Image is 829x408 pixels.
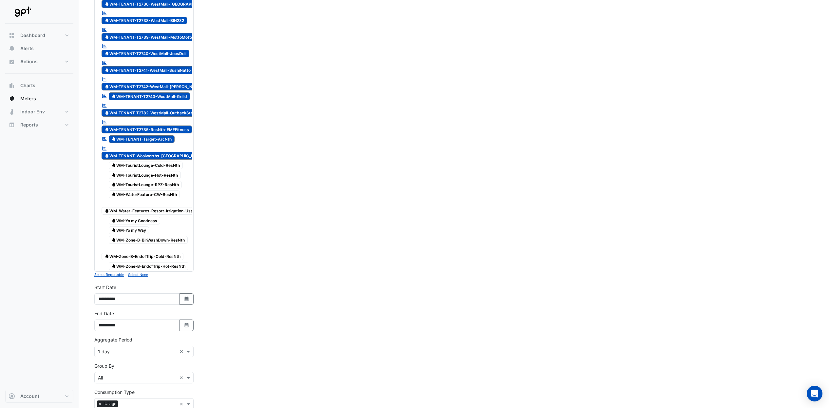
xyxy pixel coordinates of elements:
fa-icon: Water [104,208,109,213]
fa-icon: Water [111,228,116,233]
span: WM-TENANT-T2739-WestMall-MottoMotto [102,33,196,41]
app-icon: Charts [9,82,15,89]
span: × [97,400,103,407]
fa-icon: Water [104,18,109,23]
fa-icon: Reportable [102,136,107,142]
fa-icon: Water [111,137,116,142]
fa-icon: Reportable [102,60,107,66]
button: Select Reportable [94,272,124,278]
label: End Date [94,310,114,317]
button: Charts [5,79,73,92]
span: Reports [20,122,38,128]
fa-icon: Water [111,182,116,187]
fa-icon: Water [111,172,116,177]
fa-icon: Water [111,237,116,242]
fa-icon: Water [111,94,116,99]
span: Dashboard [20,32,45,39]
fa-icon: Reportable [102,77,107,82]
fa-icon: Select Date [184,296,190,302]
span: WM-TouristLounge-Hot-ResNth [109,171,181,179]
span: Clear [179,374,185,381]
button: Select None [128,272,148,278]
span: WM-TENANT-T2740-WestMall-JoesDeli [102,50,189,58]
button: Account [5,390,73,403]
fa-icon: Reportable [102,44,107,49]
button: Alerts [5,42,73,55]
fa-icon: Water [104,153,109,158]
fa-icon: Reportable [102,119,107,125]
span: WM-TENANT-Target-ArcNth [109,135,175,143]
span: WM-TouristLounge-Cold-ResNth [109,162,183,169]
span: WM-Water-Features-Resort-Irrigation-Usage [102,207,201,215]
button: Reports [5,118,73,131]
app-icon: Indoor Env [9,108,15,115]
span: Usage [103,400,118,407]
fa-icon: Reportable [102,27,107,32]
app-icon: Reports [9,122,15,128]
label: Group By [94,362,114,369]
fa-icon: Water [104,127,109,132]
span: Account [20,393,39,399]
div: Open Intercom Messenger [807,386,822,401]
span: Meters [20,95,36,102]
fa-icon: Water [104,51,109,56]
fa-icon: Water [104,84,109,89]
button: Indoor Env [5,105,73,118]
fa-icon: Water [111,192,116,197]
span: WM-TENANT-T2785-ResNth-EMFFitness [102,126,192,133]
span: WM-TENANT-T2741-WestMall-SushiNatto [102,66,194,74]
span: WM-TENANT-T2743-WestMall-Grilld [109,92,190,100]
span: WM-TouristLounge-RPZ-ResNth [109,181,182,189]
span: Clear [179,348,185,355]
label: Consumption Type [94,389,135,396]
fa-icon: Reportable [102,93,107,99]
span: WM-TENANT-Woolworths-[GEOGRAPHIC_DATA] [102,152,206,160]
button: Meters [5,92,73,105]
span: WM-Yo my Way [109,226,149,234]
fa-icon: Reportable [102,103,107,108]
app-icon: Actions [9,58,15,65]
small: Select Reportable [94,273,124,277]
span: WM-WaterFeature-CW-ResNth [109,190,180,198]
label: Aggregate Period [94,336,132,343]
span: Alerts [20,45,34,52]
span: WM-TENANT-T2782-WestMall-OutbackSteakhouse [102,109,212,117]
small: Select None [128,273,148,277]
fa-icon: Select Date [184,322,190,328]
app-icon: Alerts [9,45,15,52]
fa-icon: Water [104,110,109,115]
fa-icon: Reportable [102,146,107,151]
span: WM-Zone-B-EndofTrip-Cold-ResNth [102,253,183,261]
fa-icon: Water [104,1,109,6]
fa-icon: Water [104,34,109,39]
fa-icon: Water [111,218,116,223]
span: Indoor Env [20,108,45,115]
button: Actions [5,55,73,68]
app-icon: Dashboard [9,32,15,39]
fa-icon: Water [104,68,109,72]
span: Clear [179,400,185,407]
fa-icon: Water [111,163,116,168]
span: WM-Yo my Goodness [109,217,160,224]
fa-icon: Water [104,254,109,259]
label: Start Date [94,284,116,291]
img: Company Logo [8,5,37,18]
fa-icon: Water [111,263,116,268]
span: WM-TENANT-T2742-WestMall-[PERSON_NAME] [102,83,206,91]
span: Charts [20,82,35,89]
span: Actions [20,58,38,65]
fa-icon: Reportable [102,10,107,16]
button: Dashboard [5,29,73,42]
span: WM-Zone-B-BinWashDown-ResNth [109,236,188,244]
span: WM-TENANT-T2738-WestMall-BIN232 [102,17,187,25]
app-icon: Meters [9,95,15,102]
span: WM-Zone-B-EndofTrip-Hot-ResNth [109,262,189,270]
